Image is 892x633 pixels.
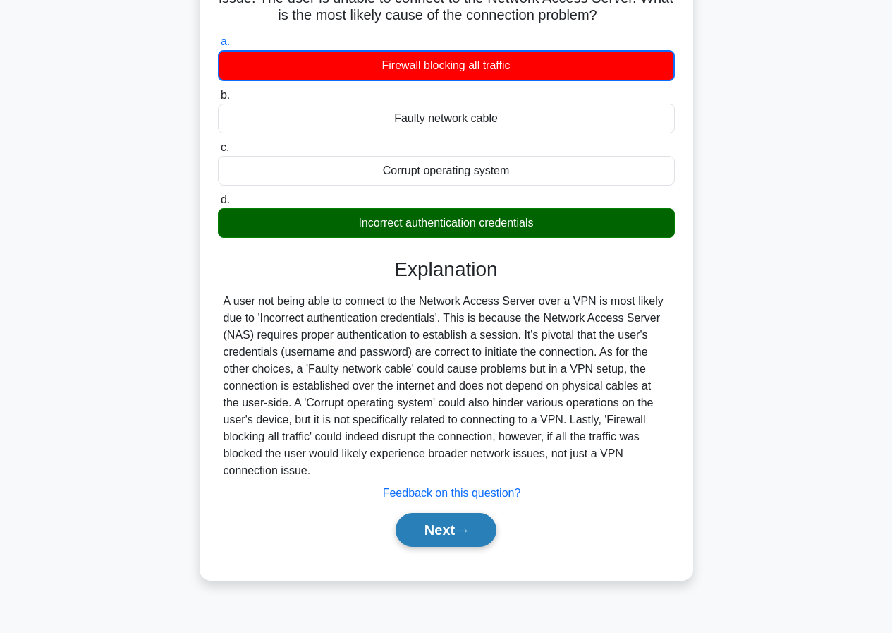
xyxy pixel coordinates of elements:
[221,193,230,205] span: d.
[224,293,669,479] div: A user not being able to connect to the Network Access Server over a VPN is most likely due to 'I...
[221,35,230,47] span: a.
[221,89,230,101] span: b.
[383,487,521,499] a: Feedback on this question?
[396,513,496,547] button: Next
[226,258,666,282] h3: Explanation
[218,156,675,186] div: Corrupt operating system
[218,50,675,81] div: Firewall blocking all traffic
[218,104,675,133] div: Faulty network cable
[221,141,229,153] span: c.
[218,208,675,238] div: Incorrect authentication credentials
